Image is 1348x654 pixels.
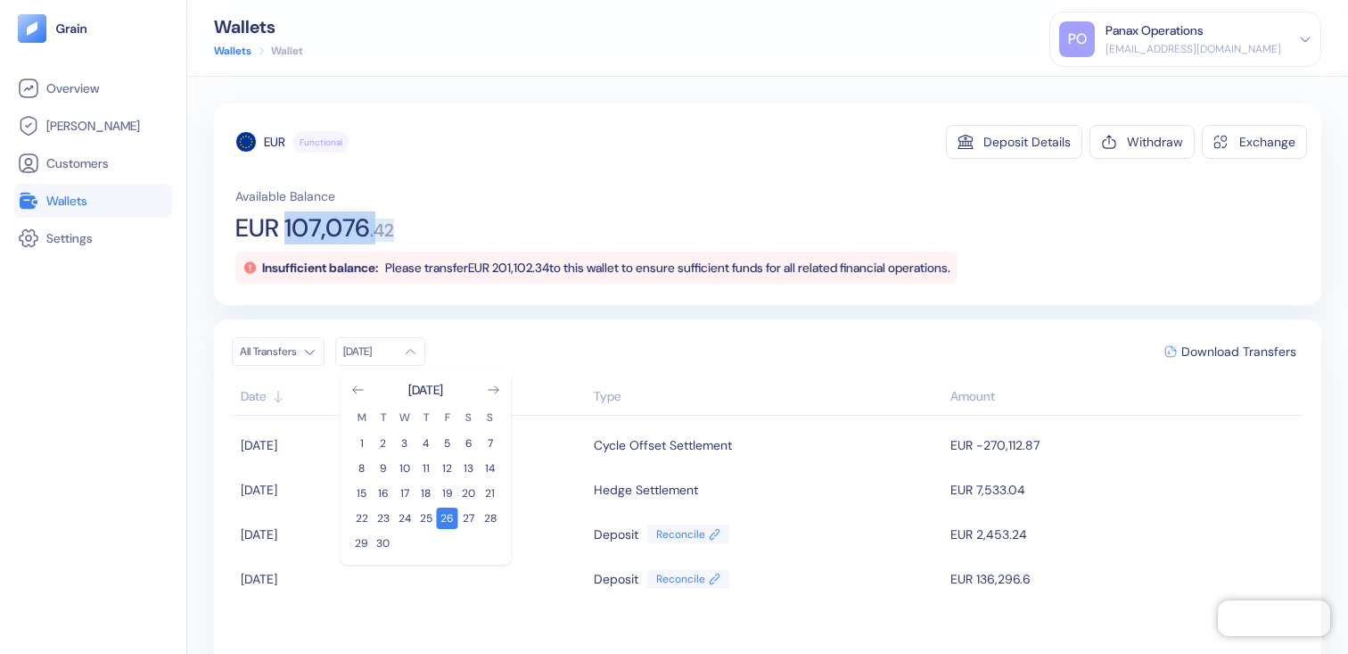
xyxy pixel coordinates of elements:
span: EUR 7,533.04 [950,482,1025,498]
button: Go to previous month [351,383,366,397]
iframe: Chatra live chat [1218,600,1330,636]
div: Withdraw [1127,136,1183,148]
a: Wallets [214,43,251,59]
div: [EMAIL_ADDRESS][DOMAIN_NAME] [1106,41,1281,57]
th: Sunday [480,410,501,426]
span: Please transfer EUR 201,102.34 to this wallet to ensure sufficient funds for all related financia... [385,260,950,276]
button: 23 [373,508,394,529]
button: 6 [458,433,480,454]
span: [DATE] [241,571,277,587]
th: Monday [351,410,373,426]
button: 16 [373,483,394,504]
a: Reconcile [647,525,729,544]
button: Download Transfers [1157,338,1303,365]
button: 25 [415,508,437,529]
div: PO [1059,21,1095,57]
button: 22 [351,508,373,529]
button: 27 [458,508,480,529]
span: Settings [46,229,93,247]
div: Sort ascending [241,387,585,406]
span: [DATE] [241,437,277,453]
button: 28 [480,508,501,529]
button: 18 [415,483,437,504]
div: Hedge Settlement [594,475,698,505]
span: EUR 136,296.6 [950,571,1031,587]
a: Settings [18,228,168,249]
span: EUR 107,076 [235,216,370,241]
div: [DATE] [408,381,443,399]
a: Customers [18,153,168,174]
button: Exchange [1202,125,1307,159]
div: Sort ascending [594,387,942,406]
a: Overview [18,78,168,99]
span: Insufficient balance: [262,260,378,276]
button: 2 [373,433,394,454]
button: 11 [415,458,437,479]
button: 12 [437,458,458,479]
span: . 42 [370,221,394,239]
button: 4 [415,433,437,454]
div: EUR [264,133,285,151]
div: Panax Operations [1106,21,1204,40]
img: logo [55,22,88,35]
button: Withdraw [1089,125,1195,159]
button: 14 [480,458,501,479]
div: Deposit [594,564,638,594]
div: Deposit Details [983,136,1071,148]
span: Available Balance [235,187,335,205]
span: Customers [46,154,109,172]
a: Reconcile [647,569,729,589]
a: Wallets [18,190,168,211]
span: Wallets [46,192,87,210]
span: [DATE] [241,526,277,542]
button: 30 [373,533,394,554]
span: Functional [300,136,342,149]
button: 10 [394,458,415,479]
button: 8 [351,458,373,479]
div: Deposit [594,519,638,550]
th: Wednesday [394,410,415,426]
span: [DATE] [241,482,277,498]
button: 7 [480,433,501,454]
button: 17 [394,483,415,504]
button: Deposit Details [946,125,1082,159]
img: logo-tablet-V2.svg [18,14,46,43]
div: [DATE] [343,344,397,359]
div: Sort descending [950,387,1295,406]
button: 3 [394,433,415,454]
button: 1 [351,433,373,454]
span: Download Transfers [1181,345,1296,358]
button: 19 [437,483,458,504]
span: Overview [46,79,99,97]
button: [DATE] [335,337,425,366]
span: EUR 2,453.24 [950,526,1027,542]
button: 13 [458,458,480,479]
button: 20 [458,483,480,504]
th: Saturday [458,410,480,426]
button: 5 [437,433,458,454]
button: 29 [351,533,373,554]
div: Exchange [1239,136,1295,148]
th: Tuesday [373,410,394,426]
a: [PERSON_NAME] [18,115,168,137]
button: 21 [480,483,501,504]
th: Thursday [415,410,437,426]
button: 15 [351,483,373,504]
th: Friday [437,410,458,426]
span: [PERSON_NAME] [46,117,140,135]
div: Cycle Offset Settlement [594,430,732,460]
div: Wallets [214,18,303,36]
button: Go to next month [487,383,501,397]
button: 9 [373,458,394,479]
span: EUR -270,112.87 [950,437,1040,453]
button: 26 [437,508,458,529]
button: 24 [394,508,415,529]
